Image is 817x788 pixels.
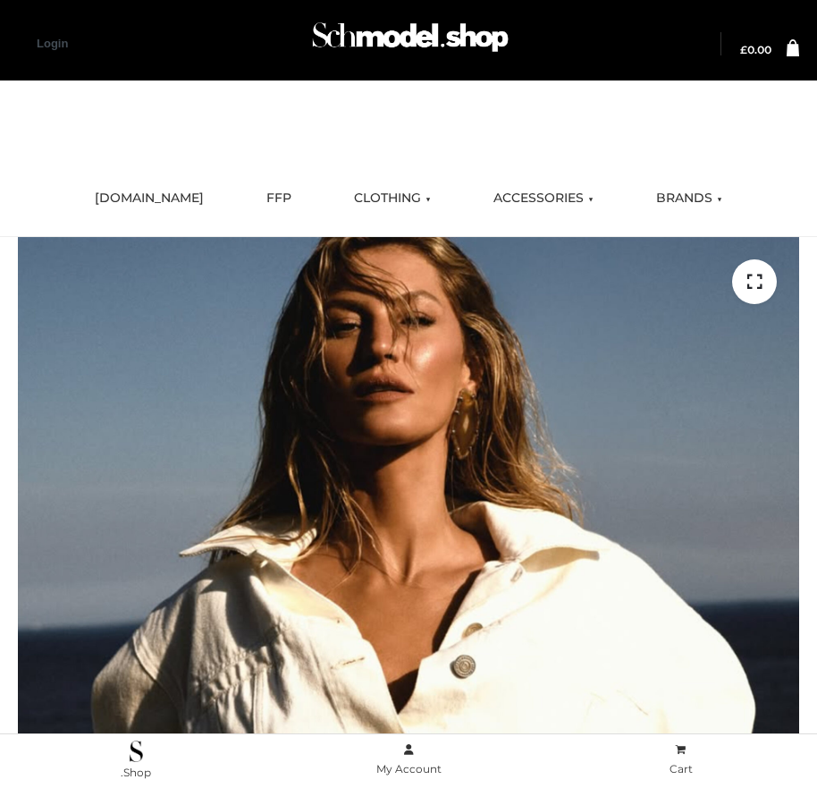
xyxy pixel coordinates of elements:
a: FFP [253,179,305,218]
a: My Account [273,740,545,780]
span: .Shop [121,766,151,779]
a: £0.00 [740,45,771,55]
a: [DOMAIN_NAME] [81,179,217,218]
a: Cart [544,740,817,780]
span: £ [740,43,747,56]
a: CLOTHING [341,179,444,218]
span: Cart [670,762,693,775]
a: BRANDS [643,179,736,218]
span: My Account [376,762,442,775]
a: Login [37,37,68,50]
bdi: 0.00 [740,43,771,56]
img: .Shop [130,741,143,762]
a: ACCESSORIES [480,179,607,218]
a: Schmodel Admin 964 [304,15,513,73]
img: Schmodel Admin 964 [307,10,513,73]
